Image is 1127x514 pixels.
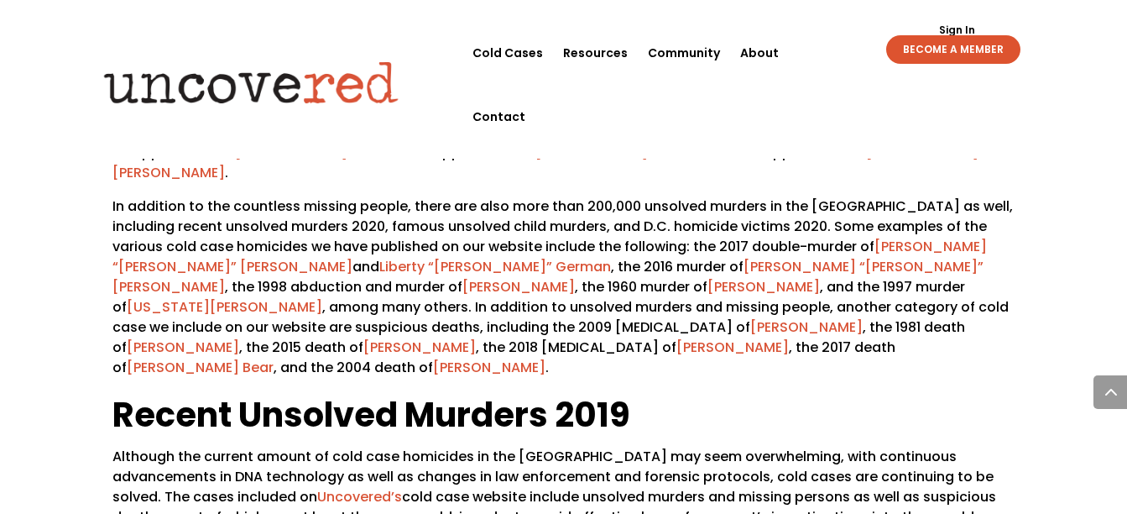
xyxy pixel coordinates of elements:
a: [PERSON_NAME] [363,338,476,357]
a: [PERSON_NAME] [535,143,648,162]
a: Cold Cases [472,21,543,85]
img: Uncovered logo [90,50,413,115]
a: [US_STATE][PERSON_NAME] [127,297,322,317]
span: Recent Unsolved Murders 2019 [112,391,630,438]
a: Sign In [930,25,984,35]
a: [PERSON_NAME] [433,358,545,377]
a: [PERSON_NAME] [127,338,239,357]
a: [PERSON_NAME] Bear [127,358,274,377]
a: Contact [472,85,525,149]
a: Liberty “[PERSON_NAME]” German [379,257,611,276]
a: [PERSON_NAME] “[PERSON_NAME]” [PERSON_NAME] [112,257,984,296]
a: Uncovered’s [317,487,402,506]
a: [PERSON_NAME] “[PERSON_NAME]” [PERSON_NAME] [112,237,987,276]
: In the [GEOGRAPHIC_DATA], over 600,000 people go missing, and an additional 4,400 unidentified bo... [112,22,1014,182]
a: [PERSON_NAME] [PERSON_NAME] [112,143,978,182]
p: In addition to the countless missing people, there are also more than 200,000 unsolved murders in... [112,197,1014,391]
a: [PERSON_NAME] [707,277,820,296]
a: [PERSON_NAME] [235,143,347,162]
a: [PERSON_NAME] [676,338,789,357]
a: Community [648,21,720,85]
a: Resources [563,21,628,85]
a: [PERSON_NAME] [462,277,575,296]
a: BECOME A MEMBER [886,35,1020,64]
a: About [740,21,779,85]
a: [PERSON_NAME] [750,317,863,337]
